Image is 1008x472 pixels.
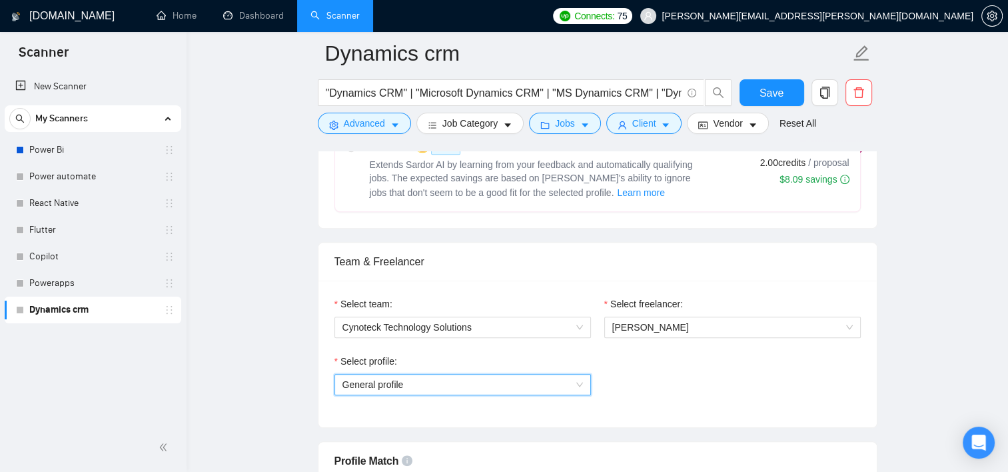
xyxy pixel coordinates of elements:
input: Search Freelance Jobs... [326,85,682,101]
span: caret-down [503,120,512,130]
span: search [10,114,30,123]
a: React Native [29,190,156,217]
span: Select profile: [340,354,397,369]
a: Powerapps [29,270,156,297]
span: idcard [698,120,708,130]
button: folderJobscaret-down [529,113,601,134]
span: / proposal [808,156,849,169]
span: Job Category [442,116,498,131]
span: search [706,87,731,99]
span: setting [982,11,1002,21]
button: idcardVendorcaret-down [687,113,768,134]
a: Power Bi [29,137,156,163]
img: upwork-logo.png [560,11,570,21]
span: info-circle [688,89,696,97]
span: Connects: [574,9,614,23]
a: dashboardDashboard [223,10,284,21]
span: Save [759,85,783,101]
span: holder [164,278,175,289]
div: Open Intercom Messenger [963,427,995,459]
span: info-circle [840,175,849,184]
li: My Scanners [5,105,181,323]
a: Copilot [29,243,156,270]
a: Reset All [779,116,816,131]
button: userClientcaret-down [606,113,682,134]
span: General profile [342,375,583,395]
span: holder [164,251,175,262]
span: double-left [159,441,172,454]
button: delete [845,79,872,106]
span: holder [164,225,175,235]
span: Client [632,116,656,131]
span: holder [164,171,175,182]
a: Flutter [29,217,156,243]
span: user [644,11,653,21]
span: 75 [617,9,627,23]
button: search [705,79,732,106]
span: Learn more [617,185,665,200]
span: Scanner [8,43,79,71]
span: holder [164,198,175,209]
span: copy [812,87,837,99]
span: info-circle [402,455,412,466]
span: edit [853,45,870,62]
span: Profile Match [334,455,399,467]
span: holder [164,145,175,155]
span: delete [846,87,871,99]
span: bars [428,120,437,130]
span: Jobs [555,116,575,131]
span: holder [164,305,175,315]
span: Advanced [344,116,385,131]
span: caret-down [661,120,670,130]
img: logo [11,6,21,27]
div: Team & Freelancer [334,243,861,281]
a: setting [981,11,1003,21]
button: settingAdvancedcaret-down [318,113,411,134]
label: Select freelancer: [604,297,683,311]
span: caret-down [580,120,590,130]
a: searchScanner [310,10,360,21]
button: setting [981,5,1003,27]
label: Select team: [334,297,392,311]
a: homeHome [157,10,197,21]
span: setting [329,120,338,130]
a: Power automate [29,163,156,190]
button: search [9,108,31,129]
button: Save [740,79,804,106]
span: folder [540,120,550,130]
span: My Scanners [35,105,88,132]
a: Dynamics crm [29,297,156,323]
input: Scanner name... [325,37,850,70]
span: Cynoteck Technology Solutions [342,317,583,337]
span: caret-down [748,120,757,130]
button: Laziza AI NEWExtends Sardor AI by learning from your feedback and automatically qualifying jobs. ... [616,185,666,201]
div: $8.09 savings [779,173,849,186]
span: [PERSON_NAME] [612,322,689,333]
span: Vendor [713,116,742,131]
button: copy [811,79,838,106]
span: Extends Sardor AI by learning from your feedback and automatically qualifying jobs. The expected ... [370,159,693,198]
span: caret-down [390,120,400,130]
li: New Scanner [5,73,181,100]
button: barsJob Categorycaret-down [416,113,524,134]
span: user [618,120,627,130]
a: New Scanner [15,73,171,100]
span: 2.00 credits [760,155,805,170]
